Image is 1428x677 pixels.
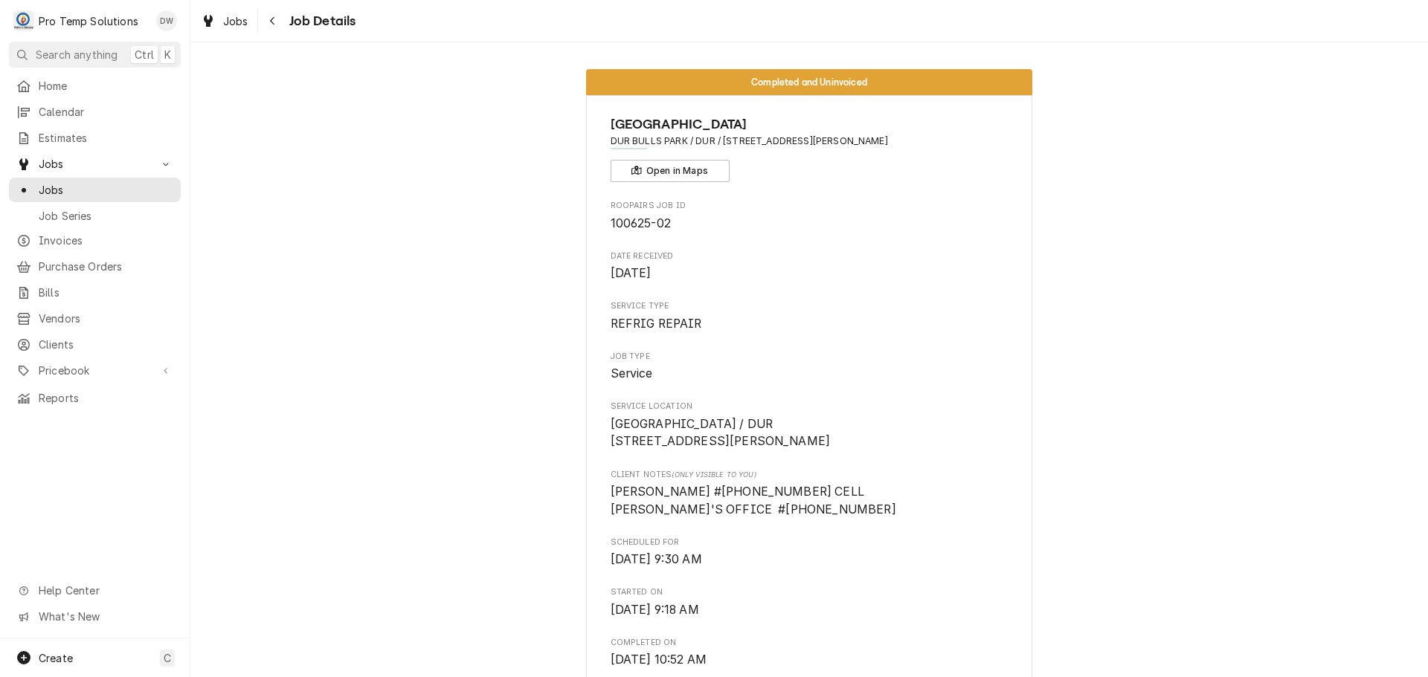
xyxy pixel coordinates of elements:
span: Job Type [611,365,1009,383]
a: Estimates [9,126,181,150]
span: Service Location [611,401,1009,412]
span: [DATE] 9:30 AM [611,552,702,566]
div: Status [586,69,1032,95]
a: Vendors [9,306,181,331]
span: 100625-02 [611,216,671,230]
span: What's New [39,609,172,624]
span: Reports [39,390,173,406]
a: Reports [9,386,181,410]
span: Scheduled For [611,537,1009,548]
span: Jobs [39,182,173,198]
span: Search anything [36,47,118,62]
a: Bills [9,280,181,305]
a: Home [9,74,181,98]
div: Dana Williams's Avatar [156,10,177,31]
div: Service Type [611,300,1009,332]
span: Roopairs Job ID [611,200,1009,212]
span: Estimates [39,130,173,146]
span: Address [611,135,1009,148]
a: Purchase Orders [9,254,181,279]
div: Pro Temp Solutions [39,13,138,29]
span: Date Received [611,250,1009,262]
span: Bills [39,285,173,300]
a: Calendar [9,100,181,124]
span: Service Type [611,315,1009,333]
span: Home [39,78,173,94]
span: Started On [611,586,1009,598]
span: Roopairs Job ID [611,215,1009,233]
span: [DATE] 10:52 AM [611,652,707,667]
span: Create [39,652,73,664]
button: Search anythingCtrlK [9,42,181,68]
div: Service Location [611,401,1009,450]
span: Completed On [611,651,1009,669]
span: Invoices [39,233,173,248]
a: Go to Help Center [9,578,181,603]
div: Scheduled For [611,537,1009,569]
span: Help Center [39,583,172,598]
div: Job Type [611,351,1009,383]
span: REFRIG REPAIR [611,317,702,331]
span: Service [611,366,653,380]
a: Go to Jobs [9,152,181,176]
span: C [164,650,171,666]
span: Service Type [611,300,1009,312]
div: DW [156,10,177,31]
div: Pro Temp Solutions's Avatar [13,10,34,31]
div: Client Information [611,114,1009,182]
div: [object Object] [611,469,1009,519]
button: Open in Maps [611,160,730,182]
span: Scheduled For [611,551,1009,569]
span: Pricebook [39,363,151,378]
span: Vendors [39,311,173,326]
span: Name [611,114,1009,135]
span: Client Notes [611,469,1009,481]
span: [DATE] 9:18 AM [611,603,699,617]
a: Clients [9,332,181,357]
span: K [164,47,171,62]
div: Completed On [611,637,1009,669]
div: P [13,10,34,31]
span: Job Type [611,351,1009,363]
a: Jobs [195,9,254,33]
span: Date Received [611,265,1009,282]
span: [DATE] [611,266,652,280]
span: Completed On [611,637,1009,649]
span: Clients [39,337,173,352]
span: Ctrl [135,47,154,62]
span: [object Object] [611,483,1009,518]
a: Job Series [9,204,181,228]
a: Invoices [9,228,181,253]
div: Roopairs Job ID [611,200,1009,232]
span: Job Series [39,208,173,224]
button: Navigate back [261,9,285,33]
span: Started On [611,601,1009,619]
span: Jobs [223,13,248,29]
span: Calendar [39,104,173,120]
a: Go to Pricebook [9,358,181,383]
span: Purchase Orders [39,259,173,274]
span: Job Details [285,11,356,31]
span: [GEOGRAPHIC_DATA] / DUR [STREET_ADDRESS][PERSON_NAME] [611,417,831,449]
span: Completed and Uninvoiced [751,77,867,87]
div: Started On [611,586,1009,618]
span: (Only Visible to You) [672,470,756,479]
a: Go to What's New [9,604,181,629]
span: [PERSON_NAME] #[PHONE_NUMBER] CELL [PERSON_NAME]'S OFFICE #[PHONE_NUMBER] [611,485,896,516]
div: Date Received [611,250,1009,282]
span: Jobs [39,156,151,172]
span: Service Location [611,415,1009,450]
a: Jobs [9,178,181,202]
